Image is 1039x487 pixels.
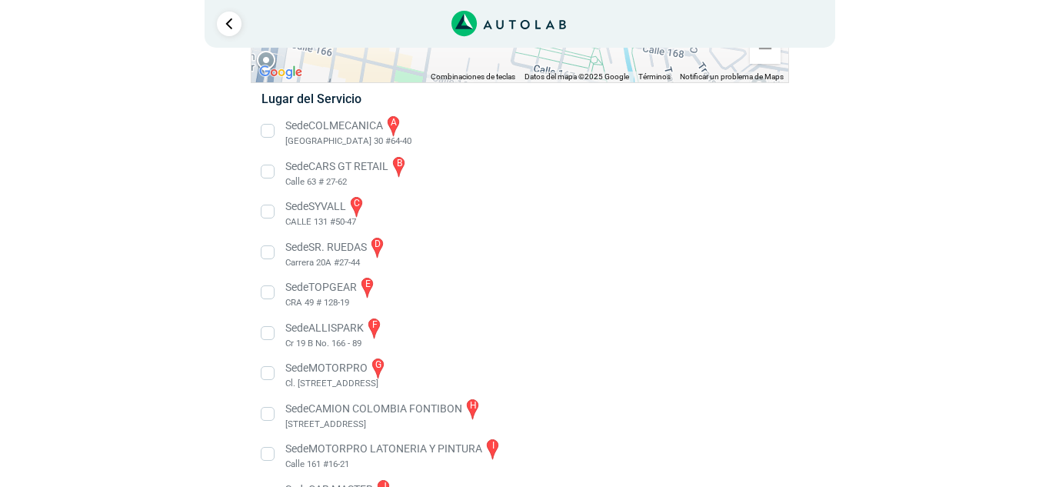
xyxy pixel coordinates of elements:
[217,12,241,36] a: Ir al paso anterior
[255,62,306,82] a: Abre esta zona en Google Maps (se abre en una nueva ventana)
[638,72,671,81] a: Términos (se abre en una nueva pestaña)
[680,72,784,81] a: Notificar un problema de Maps
[750,33,781,64] button: Reducir
[431,72,515,82] button: Combinaciones de teclas
[255,62,306,82] img: Google
[451,15,566,30] a: Link al sitio de autolab
[524,72,629,81] span: Datos del mapa ©2025 Google
[261,92,778,106] h5: Lugar del Servicio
